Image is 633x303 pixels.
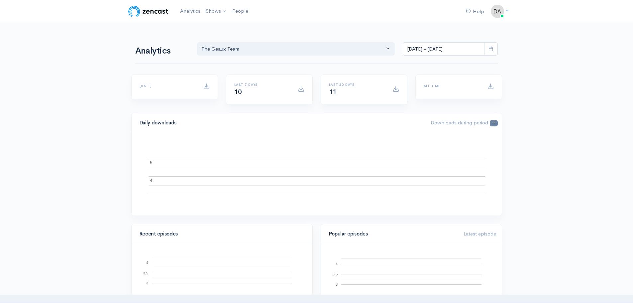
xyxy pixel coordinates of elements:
span: Latest episode: [464,230,498,237]
text: 5 [150,160,153,165]
input: analytics date range selector [403,42,484,56]
a: Analytics [177,4,203,18]
text: 3.5 [143,271,148,275]
button: The Geaux Team [197,42,395,56]
h4: Daily downloads [140,120,423,126]
img: ZenCast Logo [127,5,169,18]
h4: Popular episodes [329,231,456,237]
h4: Recent episodes [140,231,300,237]
span: 11 [329,88,337,96]
h6: All time [424,84,479,88]
text: 3.5 [332,272,337,276]
h6: [DATE] [140,84,195,88]
h1: Analytics [135,46,189,56]
text: 3 [146,281,148,285]
span: 11 [490,120,497,126]
text: 4 [335,262,337,266]
a: Help [463,4,487,19]
text: 3 [335,282,337,286]
svg: A chart. [140,141,494,208]
h6: Last 7 days [234,83,290,86]
a: People [230,4,251,18]
span: Downloads during period: [431,119,497,126]
span: 10 [234,88,242,96]
h6: Last 30 days [329,83,384,86]
text: 4 [146,261,148,265]
text: 4 [150,177,153,183]
a: Shows [203,4,230,19]
img: ... [491,5,504,18]
div: The Geaux Team [201,45,385,53]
